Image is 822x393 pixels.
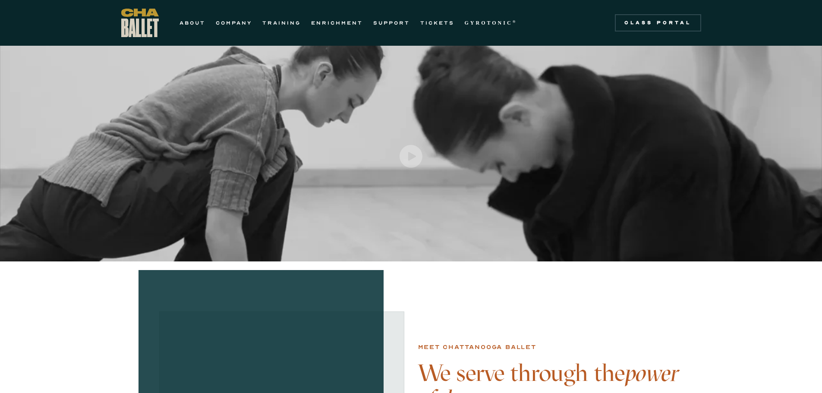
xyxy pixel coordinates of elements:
div: Meet chattanooga ballet [418,342,536,352]
a: GYROTONIC® [465,18,517,28]
a: ENRICHMENT [311,18,363,28]
a: SUPPORT [373,18,410,28]
sup: ® [513,19,517,24]
a: home [121,9,159,37]
a: COMPANY [216,18,252,28]
a: Class Portal [615,14,701,31]
a: TRAINING [262,18,301,28]
strong: GYROTONIC [465,20,513,26]
a: ABOUT [180,18,205,28]
div: Class Portal [620,19,696,26]
a: TICKETS [420,18,454,28]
